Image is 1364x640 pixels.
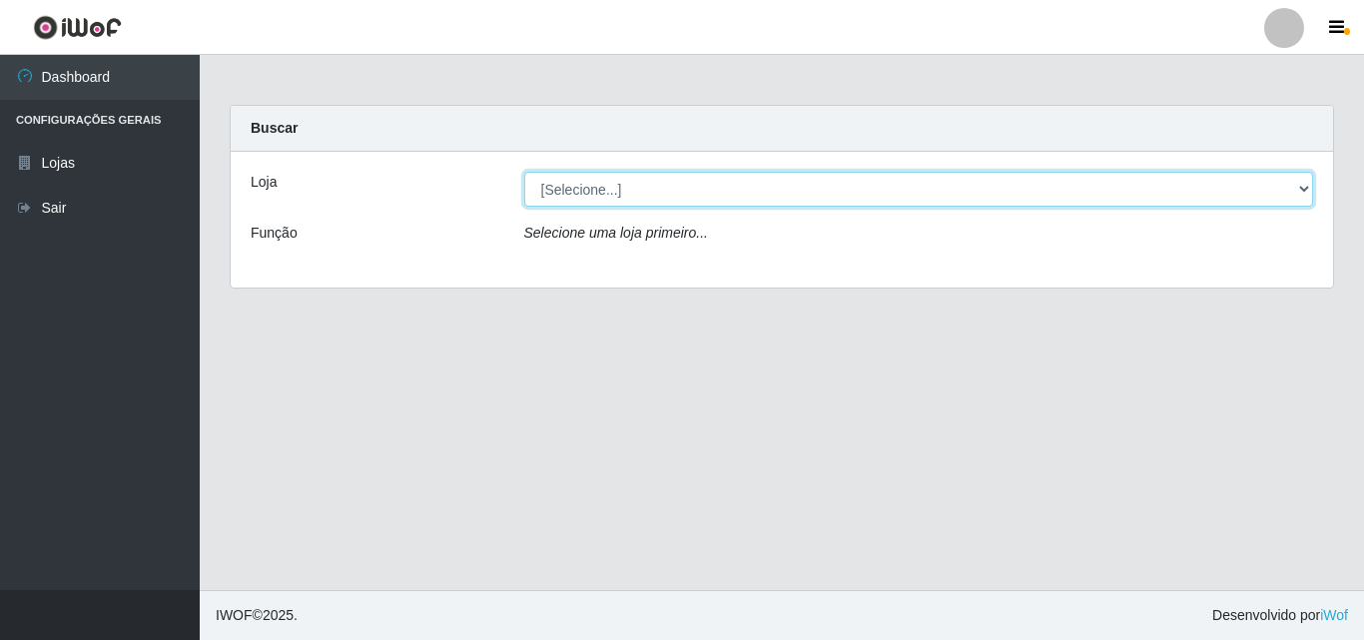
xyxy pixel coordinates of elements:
[251,120,298,136] strong: Buscar
[251,223,298,244] label: Função
[1320,607,1348,623] a: iWof
[33,15,122,40] img: CoreUI Logo
[216,605,298,626] span: © 2025 .
[524,225,708,241] i: Selecione uma loja primeiro...
[216,607,253,623] span: IWOF
[1212,605,1348,626] span: Desenvolvido por
[251,172,277,193] label: Loja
